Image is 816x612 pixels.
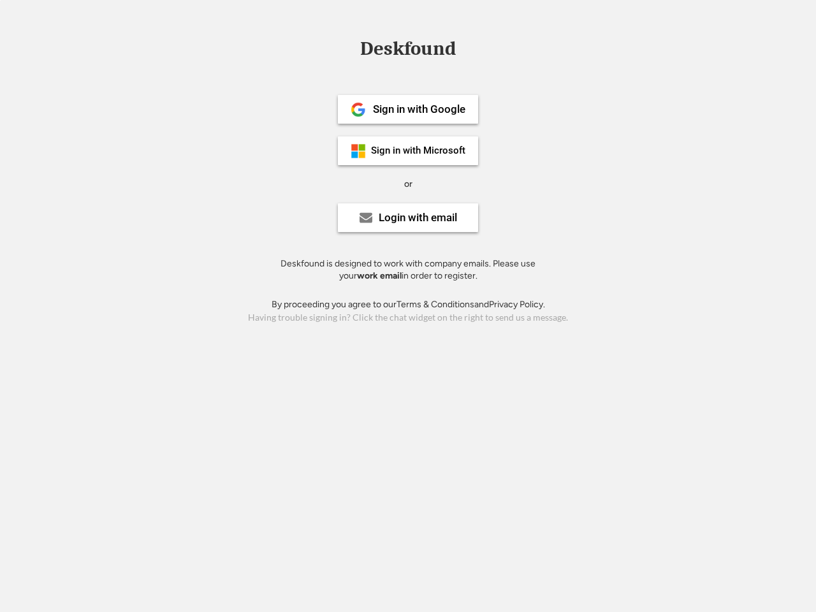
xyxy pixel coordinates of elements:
a: Privacy Policy. [489,299,545,310]
strong: work email [357,270,402,281]
a: Terms & Conditions [397,299,474,310]
div: By proceeding you agree to our and [272,298,545,311]
div: Deskfound [354,39,462,59]
img: ms-symbollockup_mssymbol_19.png [351,143,366,159]
div: Login with email [379,212,457,223]
div: or [404,178,412,191]
div: Sign in with Google [373,104,465,115]
img: 1024px-Google__G__Logo.svg.png [351,102,366,117]
div: Deskfound is designed to work with company emails. Please use your in order to register. [265,258,551,282]
div: Sign in with Microsoft [371,146,465,156]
